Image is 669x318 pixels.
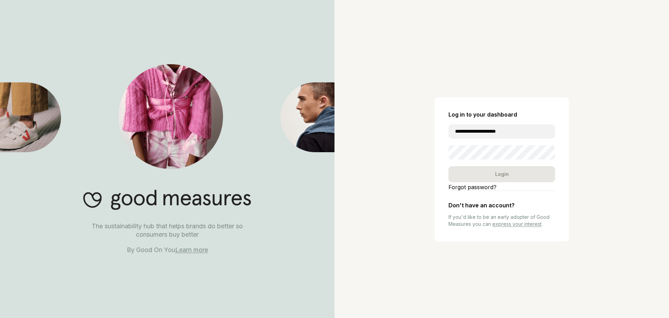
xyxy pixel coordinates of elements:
[448,111,555,118] h2: Log in to your dashboard
[76,246,259,254] p: By Good On You
[638,287,662,311] iframe: Website support platform help button
[118,64,223,169] img: Good Measures
[448,202,555,209] h2: Don't have an account?
[492,221,541,227] a: express your interest
[280,82,334,152] img: Good Measures
[83,190,251,210] img: Good Measures
[448,214,555,228] p: If you'd like to be an early adopter of Good Measures you can .
[448,184,555,191] a: Forgot password?
[175,246,208,253] a: Learn more
[76,222,259,239] p: The sustainability hub that helps brands do better so consumers buy better
[448,166,555,182] div: Login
